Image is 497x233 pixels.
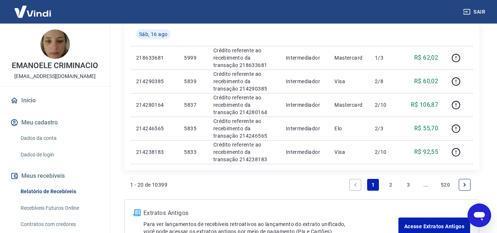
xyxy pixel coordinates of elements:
[12,62,98,70] p: EMANOELE CRIMINACIO
[367,179,379,191] a: Page 1 is your current page
[213,94,274,116] p: Crédito referente ao recebimento da transação 214280164
[18,217,101,232] a: Contratos com credores
[136,101,172,109] p: 214280164
[18,184,101,199] a: Relatório de Recebíveis
[375,78,397,85] p: 2/8
[438,179,453,191] a: Page 520
[213,47,274,69] p: Crédito referente ao recebimento da transação 218633681
[134,209,141,216] img: ícone
[414,77,438,86] p: R$ 60,02
[184,78,201,85] p: 5839
[136,125,172,132] p: 214246565
[213,70,274,92] p: Crédito referente ao recebimento da transação 214290385
[385,179,397,191] a: Page 2
[349,179,361,191] a: Previous page
[334,101,363,109] p: Mastercard
[184,148,201,156] p: 5833
[14,73,96,80] p: [EMAIL_ADDRESS][DOMAIN_NAME]
[468,204,491,227] iframe: Botão para abrir a janela de mensagens
[375,101,397,109] p: 2/10
[9,0,57,23] img: Vindi
[286,125,323,132] p: Intermediador
[334,54,363,61] p: Mastercard
[334,125,363,132] p: Elo
[139,31,167,38] span: Sáb, 16 ago
[286,78,323,85] p: Intermediador
[286,54,323,61] p: Intermediador
[347,176,473,194] ul: Pagination
[143,209,398,218] p: Extratos Antigos
[213,117,274,140] p: Crédito referente ao recebimento da transação 214246565
[286,148,323,156] p: Intermediador
[414,53,438,62] p: R$ 62,02
[18,201,101,216] a: Recebíveis Futuros Online
[136,78,172,85] p: 214290385
[375,125,397,132] p: 2/3
[184,101,201,109] p: 5837
[136,148,172,156] p: 214238183
[414,148,438,156] p: R$ 92,55
[9,114,101,131] button: Meu cadastro
[286,101,323,109] p: Intermediador
[9,92,101,109] a: Início
[130,181,167,188] p: 1 - 20 de 10399
[9,168,101,184] button: Meus recebíveis
[184,125,201,132] p: 5835
[375,54,397,61] p: 1/3
[402,179,414,191] a: Page 3
[420,179,432,191] a: Jump forward
[375,148,397,156] p: 2/10
[334,148,363,156] p: Visa
[184,54,201,61] p: 5999
[136,54,172,61] p: 218633681
[462,5,488,19] button: Sair
[213,141,274,163] p: Crédito referente ao recebimento da transação 214238183
[414,124,438,133] p: R$ 55,70
[18,147,101,162] a: Dados de login
[40,29,70,59] img: e0e6bb4a-2ca1-4b0b-b750-aa29103dcfa5.jpeg
[334,78,363,85] p: Visa
[411,100,439,109] p: R$ 106,87
[18,131,101,146] a: Dados da conta
[459,179,471,191] a: Next page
